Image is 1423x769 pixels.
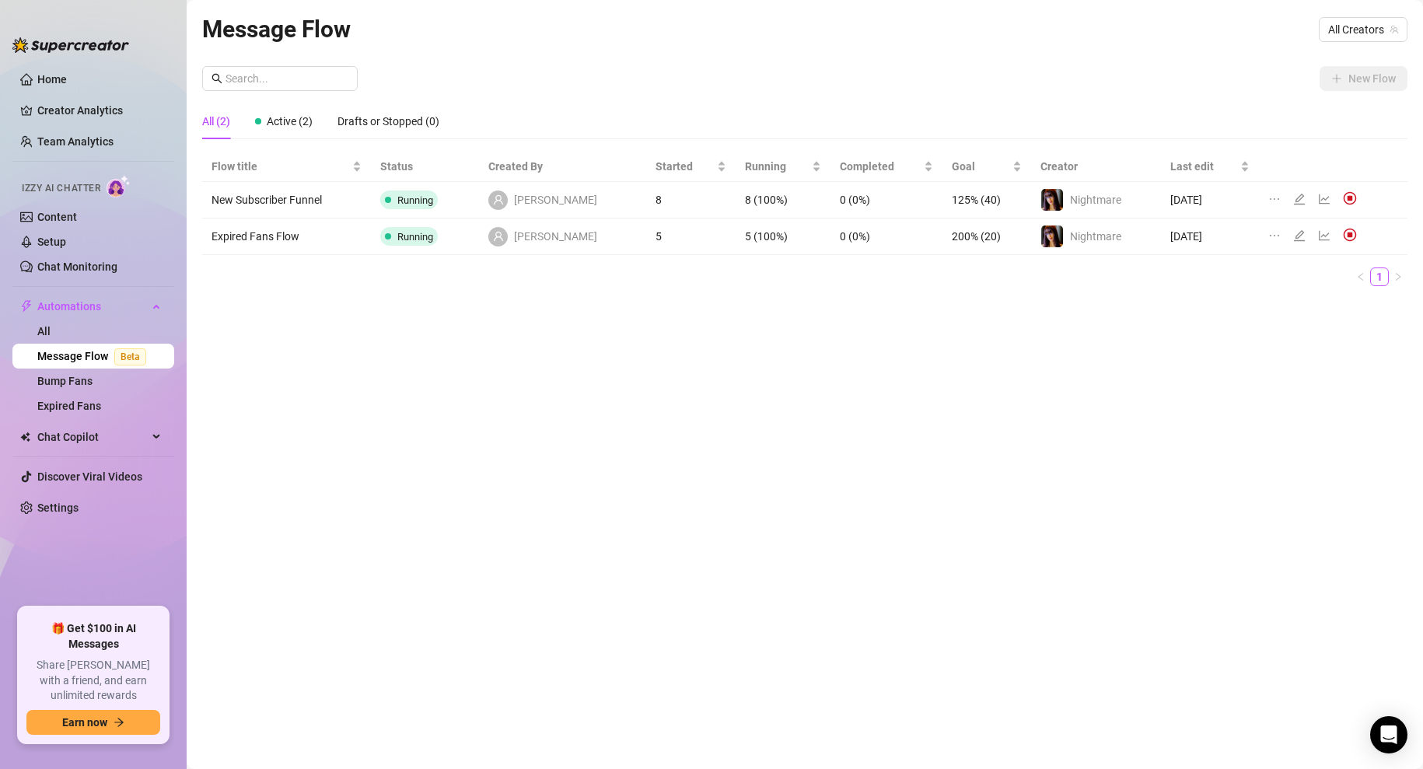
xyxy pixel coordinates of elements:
th: Completed [830,152,942,182]
span: Chat Copilot [37,425,148,449]
a: Message FlowBeta [37,350,152,362]
li: Previous Page [1351,267,1370,286]
th: Creator [1031,152,1162,182]
li: Next Page [1389,267,1407,286]
th: Status [371,152,479,182]
span: right [1393,272,1403,281]
span: Last edit [1170,158,1237,175]
span: line-chart [1318,193,1330,205]
span: Started [656,158,714,175]
th: Running [736,152,830,182]
li: 1 [1370,267,1389,286]
td: 200% (20) [942,218,1031,255]
span: arrow-right [114,717,124,728]
th: Created By [479,152,646,182]
span: Running [745,158,809,175]
span: [PERSON_NAME] [514,228,597,245]
td: 0 (0%) [830,182,942,218]
div: Open Intercom Messenger [1370,716,1407,753]
td: 8 (100%) [736,182,830,218]
span: ellipsis [1268,193,1281,205]
span: Active (2) [267,115,313,128]
button: left [1351,267,1370,286]
div: All (2) [202,113,230,130]
td: 8 [646,182,736,218]
span: Share [PERSON_NAME] with a friend, and earn unlimited rewards [26,658,160,704]
td: 5 [646,218,736,255]
img: svg%3e [1343,228,1357,242]
td: Expired Fans Flow [202,218,371,255]
td: [DATE] [1161,218,1259,255]
span: Earn now [62,716,107,729]
td: New Subscriber Funnel [202,182,371,218]
img: svg%3e [1343,191,1357,205]
span: Running [397,194,433,206]
a: Discover Viral Videos [37,470,142,483]
article: Message Flow [202,11,351,47]
span: user [493,231,504,242]
th: Goal [942,152,1031,182]
span: Izzy AI Chatter [22,181,100,196]
span: 🎁 Get $100 in AI Messages [26,621,160,652]
span: Beta [114,348,146,365]
img: AI Chatter [107,175,131,197]
span: thunderbolt [20,300,33,313]
span: Completed [840,158,921,175]
a: 1 [1371,268,1388,285]
span: All Creators [1328,18,1398,41]
span: team [1390,25,1399,34]
input: Search... [226,70,348,87]
span: Nightmare [1070,194,1121,206]
span: Running [397,231,433,243]
a: Creator Analytics [37,98,162,123]
span: Flow title [212,158,349,175]
img: Nightmare [1041,189,1063,211]
a: Chat Monitoring [37,260,117,273]
div: Drafts or Stopped (0) [337,113,439,130]
button: right [1389,267,1407,286]
button: Earn nowarrow-right [26,710,160,735]
span: Automations [37,294,148,319]
td: 5 (100%) [736,218,830,255]
span: search [212,73,222,84]
th: Last edit [1161,152,1259,182]
a: Bump Fans [37,375,93,387]
a: Expired Fans [37,400,101,412]
a: Team Analytics [37,135,114,148]
span: [PERSON_NAME] [514,191,597,208]
button: New Flow [1320,66,1407,91]
img: Nightmare [1041,225,1063,247]
td: 125% (40) [942,182,1031,218]
td: [DATE] [1161,182,1259,218]
a: Content [37,211,77,223]
span: Goal [952,158,1009,175]
span: Nightmare [1070,230,1121,243]
img: logo-BBDzfeDw.svg [12,37,129,53]
span: edit [1293,193,1306,205]
a: All [37,325,51,337]
span: edit [1293,229,1306,242]
a: Home [37,73,67,86]
img: Chat Copilot [20,432,30,442]
span: ellipsis [1268,229,1281,242]
span: user [493,194,504,205]
td: 0 (0%) [830,218,942,255]
th: Flow title [202,152,371,182]
a: Setup [37,236,66,248]
th: Started [646,152,736,182]
a: Settings [37,502,79,514]
span: left [1356,272,1365,281]
span: line-chart [1318,229,1330,242]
